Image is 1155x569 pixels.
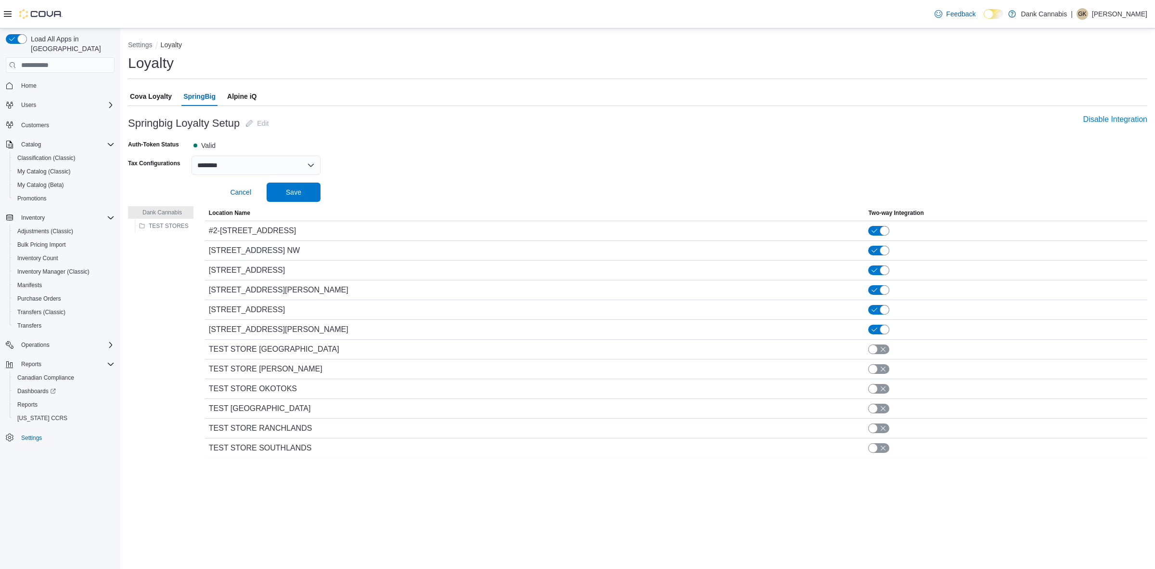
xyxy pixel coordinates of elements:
[984,9,1004,19] input: Dark Mode
[1092,8,1147,20] p: [PERSON_NAME]
[21,214,45,222] span: Inventory
[17,401,38,409] span: Reports
[286,187,301,197] span: Save
[21,82,37,90] span: Home
[13,306,115,318] span: Transfers (Classic)
[17,339,115,351] span: Operations
[2,79,118,93] button: Home
[209,245,300,256] div: [STREET_ADDRESS] NW
[209,344,339,355] div: TEST STORE [GEOGRAPHIC_DATA]
[13,385,115,397] span: Dashboards
[2,357,118,371] button: Reports
[13,166,115,177] span: My Catalog (Classic)
[17,195,47,202] span: Promotions
[267,183,321,202] button: Save
[13,252,115,264] span: Inventory Count
[13,152,115,164] span: Classification (Classic)
[209,304,285,316] div: [STREET_ADDRESS]
[13,193,51,204] a: Promotions
[17,99,40,111] button: Users
[209,225,296,237] div: #2-[STREET_ADDRESS]
[13,152,79,164] a: Classification (Classic)
[21,141,41,148] span: Catalog
[2,431,118,445] button: Settings
[1083,115,1147,124] button: Disable Integration
[17,119,53,131] a: Customers
[149,222,189,230] span: TEST STORES
[17,139,115,150] span: Catalog
[10,371,118,384] button: Canadian Compliance
[21,121,49,129] span: Customers
[13,412,71,424] a: [US_STATE] CCRS
[6,75,115,470] nav: Complex example
[13,399,41,410] a: Reports
[13,320,45,331] a: Transfers
[17,387,56,395] span: Dashboards
[10,165,118,178] button: My Catalog (Classic)
[13,266,93,278] a: Inventory Manager (Classic)
[10,411,118,425] button: [US_STATE] CCRS
[17,168,71,175] span: My Catalog (Classic)
[128,53,174,73] h1: Loyalty
[128,118,240,129] h3: Springbig Loyalty Setup
[128,41,153,49] button: Settings
[17,374,74,382] span: Canadian Compliance
[13,412,115,424] span: Washington CCRS
[13,372,78,384] a: Canadian Compliance
[19,9,63,19] img: Cova
[17,432,46,444] a: Settings
[2,118,118,132] button: Customers
[17,432,115,444] span: Settings
[13,252,62,264] a: Inventory Count
[13,279,115,291] span: Manifests
[17,181,64,189] span: My Catalog (Beta)
[161,41,182,49] button: Loyalty
[10,192,118,205] button: Promotions
[209,265,285,276] div: [STREET_ADDRESS]
[17,322,41,330] span: Transfers
[130,87,172,106] span: Cova Loyalty
[17,268,90,276] span: Inventory Manager (Classic)
[1078,8,1086,20] span: GK
[209,324,348,335] div: [STREET_ADDRESS][PERSON_NAME]
[135,220,192,232] button: TEST STORES
[13,266,115,278] span: Inventory Manager (Classic)
[10,178,118,192] button: My Catalog (Beta)
[17,358,45,370] button: Reports
[257,119,269,128] span: Edit
[17,295,61,303] span: Purchase Orders
[946,9,975,19] span: Feedback
[13,225,115,237] span: Adjustments (Classic)
[10,151,118,165] button: Classification (Classic)
[17,79,115,92] span: Home
[230,187,251,197] span: Cancel
[10,384,118,398] a: Dashboards
[17,139,45,150] button: Catalog
[13,179,115,191] span: My Catalog (Beta)
[13,372,115,384] span: Canadian Compliance
[201,141,216,150] div: Valid
[17,227,73,235] span: Adjustments (Classic)
[209,383,297,395] div: TEST STORE OKOTOKS
[17,339,53,351] button: Operations
[209,442,312,454] div: TEST STORE SOUTHLANDS
[10,265,118,278] button: Inventory Manager (Classic)
[10,278,118,292] button: Manifests
[13,399,115,410] span: Reports
[226,183,255,202] button: Cancel
[128,40,1147,52] nav: An example of EuiBreadcrumbs
[10,319,118,332] button: Transfers
[209,209,250,217] span: Location Name
[13,293,65,304] a: Purchase Orders
[10,225,118,238] button: Adjustments (Classic)
[10,251,118,265] button: Inventory Count
[17,80,40,92] a: Home
[13,193,115,204] span: Promotions
[209,423,312,434] div: TEST STORE RANCHLANDS
[13,166,75,177] a: My Catalog (Classic)
[10,398,118,411] button: Reports
[17,308,65,316] span: Transfers (Classic)
[13,306,69,318] a: Transfers (Classic)
[17,241,66,249] span: Bulk Pricing Import
[227,87,257,106] span: Alpine iQ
